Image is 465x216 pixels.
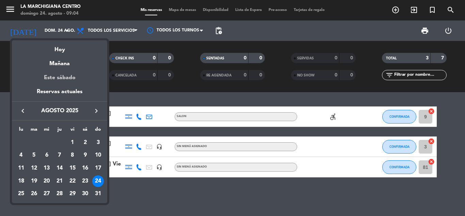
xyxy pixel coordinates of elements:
i: keyboard_arrow_right [92,107,100,115]
i: keyboard_arrow_left [19,107,27,115]
div: 24 [92,175,104,187]
th: lunes [15,126,28,136]
th: jueves [53,126,66,136]
td: 2 de agosto de 2025 [79,136,92,149]
div: 26 [28,188,40,200]
td: 11 de agosto de 2025 [15,162,28,175]
div: 17 [92,162,104,174]
div: 13 [41,162,52,174]
td: 19 de agosto de 2025 [28,175,41,188]
th: martes [28,126,41,136]
td: 28 de agosto de 2025 [53,188,66,201]
div: 14 [54,162,65,174]
div: 31 [92,188,104,200]
div: 18 [15,175,27,187]
div: 3 [92,137,104,148]
td: 10 de agosto de 2025 [92,149,105,162]
button: keyboard_arrow_left [17,106,29,115]
div: 16 [79,162,91,174]
td: 5 de agosto de 2025 [28,149,41,162]
td: 17 de agosto de 2025 [92,162,105,175]
div: 7 [54,149,65,161]
div: 22 [67,175,78,187]
div: 12 [28,162,40,174]
td: 26 de agosto de 2025 [28,188,41,201]
div: 9 [79,149,91,161]
div: 25 [15,188,27,200]
div: 11 [15,162,27,174]
td: 7 de agosto de 2025 [53,149,66,162]
td: 25 de agosto de 2025 [15,188,28,201]
span: agosto 2025 [29,106,90,115]
td: 1 de agosto de 2025 [66,136,79,149]
div: 4 [15,149,27,161]
th: viernes [66,126,79,136]
td: 12 de agosto de 2025 [28,162,41,175]
div: 8 [67,149,78,161]
td: 9 de agosto de 2025 [79,149,92,162]
td: 8 de agosto de 2025 [66,149,79,162]
td: 30 de agosto de 2025 [79,188,92,201]
div: Este sábado [12,68,107,87]
div: 2 [79,137,91,148]
div: 1 [67,137,78,148]
div: Reservas actuales [12,87,107,101]
th: miércoles [40,126,53,136]
td: 23 de agosto de 2025 [79,175,92,188]
div: 21 [54,175,65,187]
td: 29 de agosto de 2025 [66,188,79,201]
div: 23 [79,175,91,187]
button: keyboard_arrow_right [90,106,102,115]
div: 30 [79,188,91,200]
div: Mañana [12,54,107,68]
div: 15 [67,162,78,174]
td: 24 de agosto de 2025 [92,175,105,188]
th: domingo [92,126,105,136]
td: 31 de agosto de 2025 [92,188,105,201]
div: 19 [28,175,40,187]
td: 14 de agosto de 2025 [53,162,66,175]
td: 15 de agosto de 2025 [66,162,79,175]
div: 10 [92,149,104,161]
th: sábado [79,126,92,136]
td: 3 de agosto de 2025 [92,136,105,149]
td: 18 de agosto de 2025 [15,175,28,188]
div: 20 [41,175,52,187]
div: 28 [54,188,65,200]
td: 16 de agosto de 2025 [79,162,92,175]
td: 27 de agosto de 2025 [40,188,53,201]
div: 5 [28,149,40,161]
td: 21 de agosto de 2025 [53,175,66,188]
div: 27 [41,188,52,200]
td: 20 de agosto de 2025 [40,175,53,188]
td: 13 de agosto de 2025 [40,162,53,175]
td: AGO. [15,136,66,149]
td: 4 de agosto de 2025 [15,149,28,162]
div: Hoy [12,40,107,54]
td: 22 de agosto de 2025 [66,175,79,188]
div: 29 [67,188,78,200]
div: 6 [41,149,52,161]
td: 6 de agosto de 2025 [40,149,53,162]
